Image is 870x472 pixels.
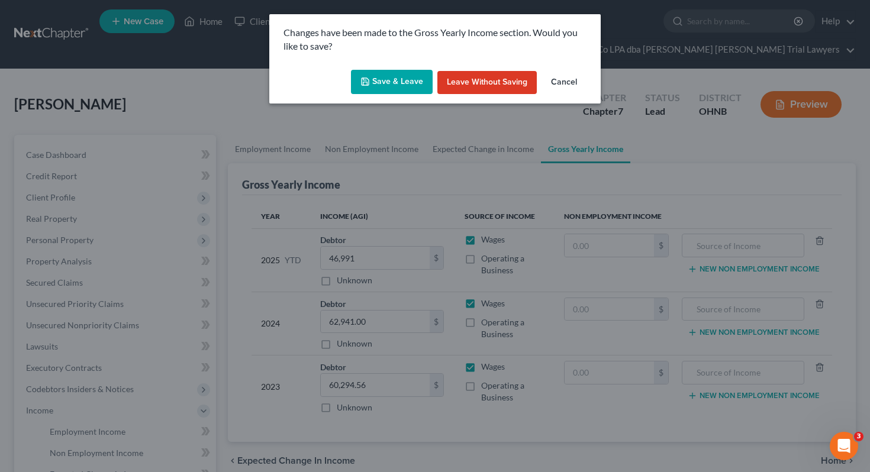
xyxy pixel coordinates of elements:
[437,71,537,95] button: Leave without Saving
[830,432,858,460] iframe: Intercom live chat
[854,432,863,441] span: 3
[542,71,587,95] button: Cancel
[283,26,587,53] p: Changes have been made to the Gross Yearly Income section. Would you like to save?
[351,70,433,95] button: Save & Leave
